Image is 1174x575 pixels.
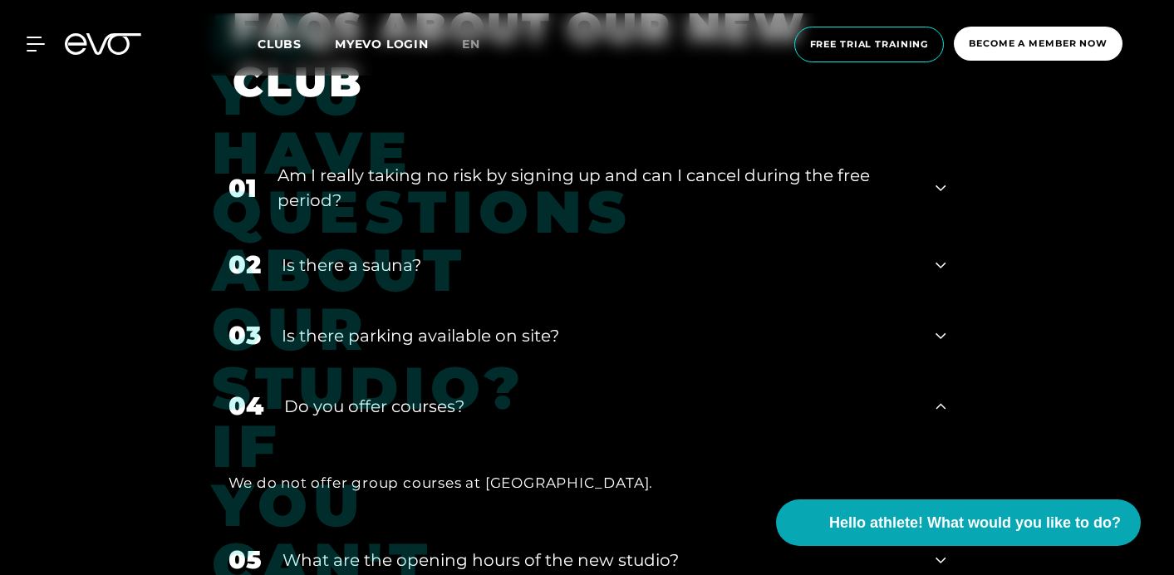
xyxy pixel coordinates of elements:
[228,474,654,491] font: We do not offer group courses at [GEOGRAPHIC_DATA].
[969,37,1108,49] font: Become a member now
[278,165,870,210] font: Am I really taking no risk by signing up and can I cancel during the free period?
[462,37,480,52] font: en
[949,27,1127,62] a: Become a member now
[228,544,262,575] font: 05
[829,514,1121,531] font: Hello athlete! What would you like to do?
[335,37,429,52] a: MYEVO LOGIN
[228,249,261,280] font: 02
[258,36,335,52] a: Clubs
[776,499,1141,546] button: Hello athlete! What would you like to do?
[810,38,929,50] font: Free trial training
[282,550,679,570] font: What are the opening hours of the new studio?
[282,255,421,275] font: Is there a sauna?
[284,396,464,416] font: Do you offer courses?
[228,391,263,421] font: 04
[282,326,559,346] font: Is there parking available on site?
[228,173,257,204] font: 01
[789,27,950,62] a: Free trial training
[228,320,261,351] font: 03
[258,37,302,52] font: Clubs
[462,35,500,54] a: en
